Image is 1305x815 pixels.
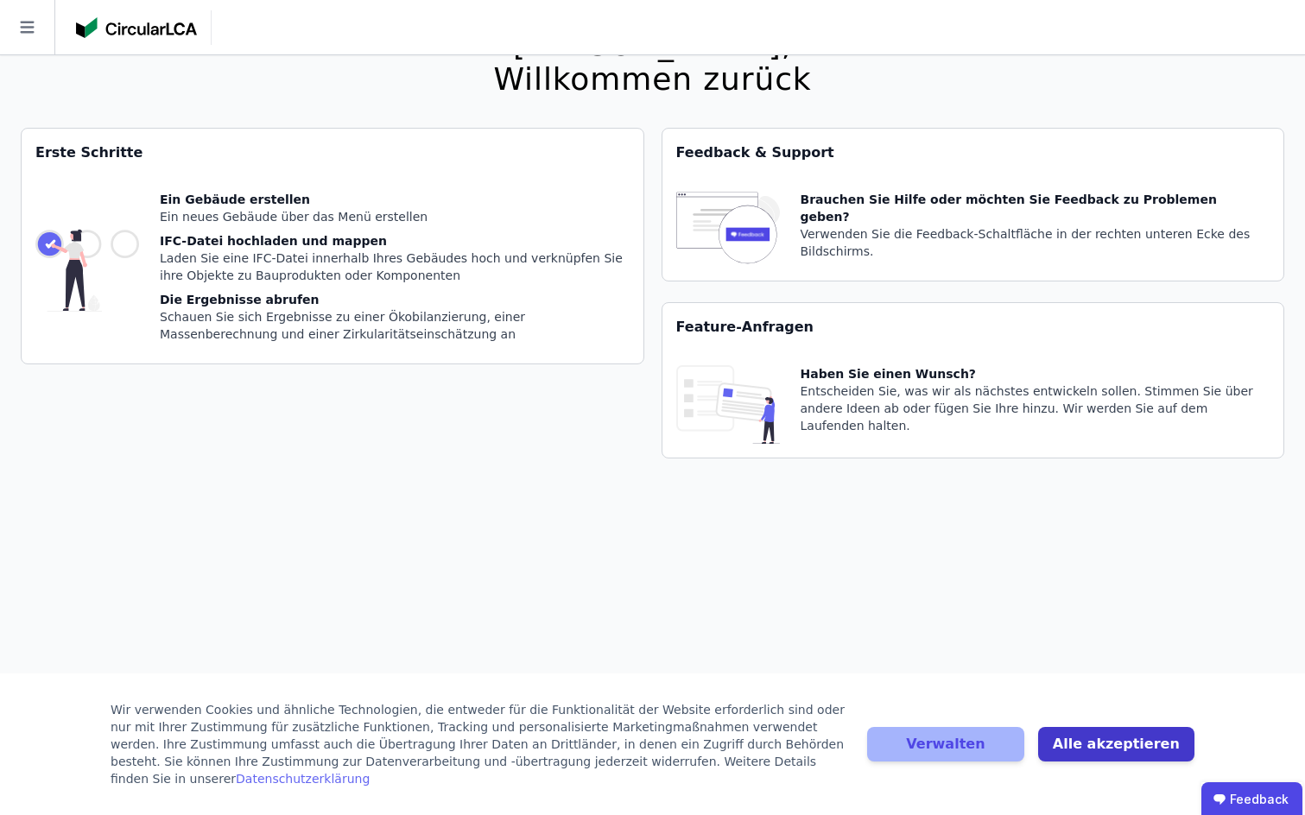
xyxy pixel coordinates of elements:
[111,701,846,787] div: Wir verwenden Cookies und ähnliche Technologien, die entweder für die Funktionalität der Website ...
[22,129,643,177] div: Erste Schritte
[662,303,1284,351] div: Feature-Anfragen
[160,208,630,225] div: Ein neues Gebäude über das Menü erstellen
[160,232,630,250] div: IFC-Datei hochladen und mappen
[160,308,630,343] div: Schauen Sie sich Ergebnisse zu einer Ökobilanzierung, einer Massenberechnung und einer Zirkularit...
[160,250,630,284] div: Laden Sie eine IFC-Datei innerhalb Ihres Gebäudes hoch und verknüpfen Sie ihre Objekte zu Bauprod...
[867,727,1023,761] button: Verwalten
[676,191,780,267] img: feedback-icon-HCTs5lye.svg
[160,291,630,308] div: Die Ergebnisse abrufen
[35,191,139,350] img: getting_started_tile-DrF_GRSv.svg
[801,382,1270,434] div: Entscheiden Sie, was wir als nächstes entwickeln sollen. Stimmen Sie über andere Ideen ab oder fü...
[1038,727,1194,761] button: Alle akzeptieren
[493,62,811,97] div: Willkommen zurück
[236,772,370,786] a: Datenschutzerklärung
[76,17,197,38] img: Concular
[160,191,630,208] div: Ein Gebäude erstellen
[676,365,780,444] img: feature_request_tile-UiXE1qGU.svg
[801,191,1270,225] div: Brauchen Sie Hilfe oder möchten Sie Feedback zu Problemen geben?
[801,225,1270,260] div: Verwenden Sie die Feedback-Schaltfläche in der rechten unteren Ecke des Bildschirms.
[801,365,1270,382] div: Haben Sie einen Wunsch?
[662,129,1284,177] div: Feedback & Support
